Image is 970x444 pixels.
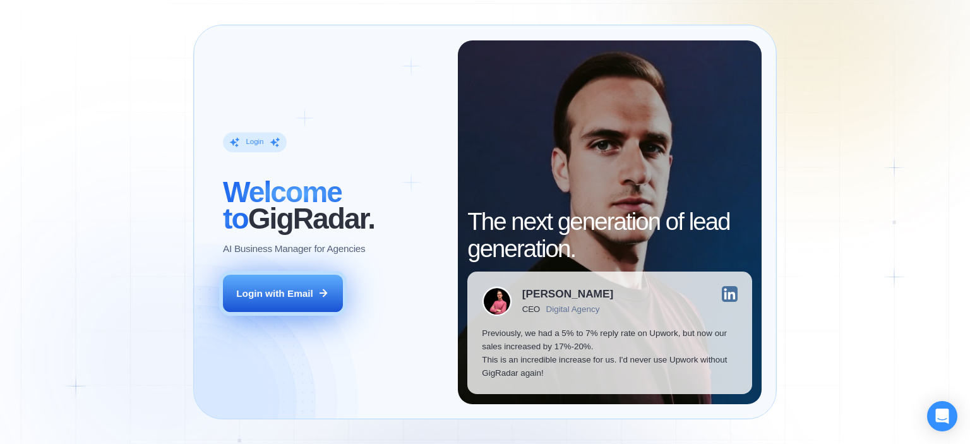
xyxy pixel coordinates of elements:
p: AI Business Manager for Agencies [223,242,365,255]
div: CEO [522,304,540,314]
p: Previously, we had a 5% to 7% reply rate on Upwork, but now our sales increased by 17%-20%. This ... [482,327,738,380]
div: Digital Agency [546,304,600,314]
div: [PERSON_NAME] [522,289,613,299]
button: Login with Email [223,275,343,313]
div: Login [246,137,263,147]
span: Welcome to [223,176,342,235]
div: Open Intercom Messenger [927,401,957,431]
div: Login with Email [236,287,313,300]
h2: The next generation of lead generation. [467,208,752,261]
h2: ‍ GigRadar. [223,179,443,232]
